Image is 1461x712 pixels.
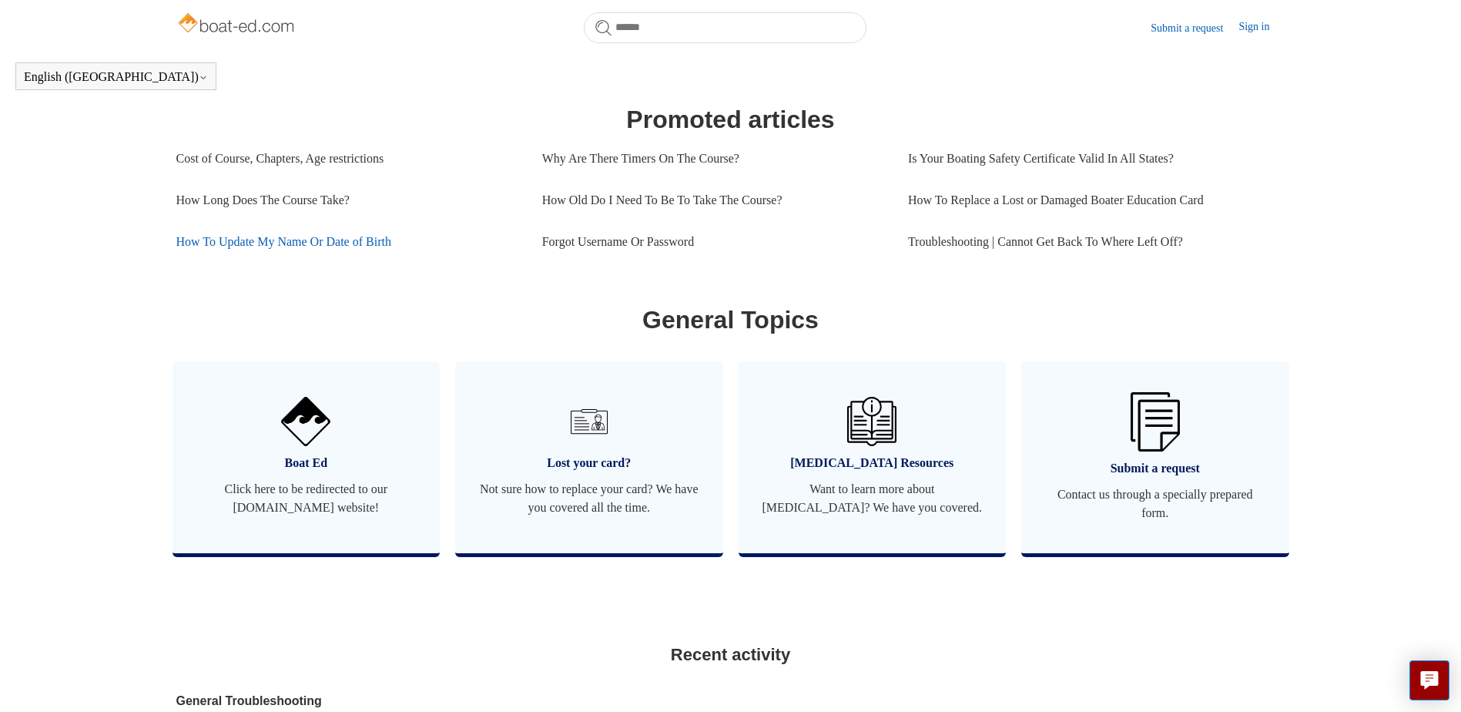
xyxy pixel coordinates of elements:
span: [MEDICAL_DATA] Resources [762,454,983,472]
a: Submit a request [1151,20,1238,36]
img: 01HZPCYVZMCNPYXCC0DPA2R54M [847,397,896,446]
a: How Long Does The Course Take? [176,180,519,221]
img: 01HZPCYVT14CG9T703FEE4SFXC [565,397,614,446]
img: 01HZPCYW3NK71669VZTW7XY4G9 [1131,392,1180,452]
a: How To Update My Name Or Date of Birth [176,221,519,263]
span: Boat Ed [196,454,417,472]
a: How To Replace a Lost or Damaged Boater Education Card [908,180,1274,221]
a: [MEDICAL_DATA] Resources Want to learn more about [MEDICAL_DATA]? We have you covered. [739,361,1007,553]
button: Live chat [1409,660,1449,700]
a: Why Are There Timers On The Course? [542,138,885,180]
h1: General Topics [176,301,1285,338]
a: Troubleshooting | Cannot Get Back To Where Left Off? [908,221,1274,263]
a: How Old Do I Need To Be To Take The Course? [542,180,885,221]
span: Contact us through a specially prepared form. [1044,485,1266,522]
a: Forgot Username Or Password [542,221,885,263]
span: Submit a request [1044,459,1266,478]
img: 01HZPCYVNCVF44JPJQE4DN11EA [281,397,330,446]
input: Search [584,12,866,43]
a: Boat Ed Click here to be redirected to our [DOMAIN_NAME] website! [173,361,441,553]
span: Want to learn more about [MEDICAL_DATA]? We have you covered. [762,480,983,517]
button: English ([GEOGRAPHIC_DATA]) [24,70,208,84]
span: Not sure how to replace your card? We have you covered all the time. [478,480,700,517]
span: Click here to be redirected to our [DOMAIN_NAME] website! [196,480,417,517]
a: General Troubleshooting [176,692,953,710]
a: Lost your card? Not sure how to replace your card? We have you covered all the time. [455,361,723,553]
img: Boat-Ed Help Center home page [176,9,299,40]
h1: Promoted articles [176,101,1285,138]
h2: Recent activity [176,642,1285,667]
a: Submit a request Contact us through a specially prepared form. [1021,361,1289,553]
span: Lost your card? [478,454,700,472]
a: Cost of Course, Chapters, Age restrictions [176,138,519,180]
a: Is Your Boating Safety Certificate Valid In All States? [908,138,1274,180]
a: Sign in [1238,18,1285,37]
